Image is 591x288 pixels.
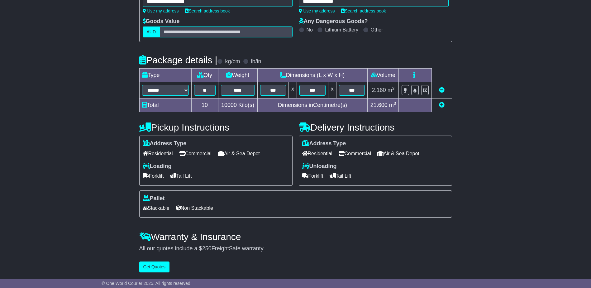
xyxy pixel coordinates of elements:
[289,82,297,98] td: x
[339,149,371,158] span: Commercial
[371,27,383,33] label: Other
[341,8,386,13] a: Search address book
[185,8,230,13] a: Search address book
[143,171,164,181] span: Forklift
[143,140,187,147] label: Address Type
[221,102,237,108] span: 10000
[439,87,445,93] a: Remove this item
[328,82,336,98] td: x
[139,245,452,252] div: All our quotes include a $ FreightSafe warranty.
[251,58,261,65] label: lb/in
[218,69,257,82] td: Weight
[176,203,213,213] span: Non Stackable
[143,18,180,25] label: Goods Value
[370,102,388,108] span: 21.600
[330,171,351,181] span: Tail Lift
[368,69,399,82] td: Volume
[257,98,368,112] td: Dimensions in Centimetre(s)
[179,149,212,158] span: Commercial
[302,140,346,147] label: Address Type
[218,149,260,158] span: Air & Sea Depot
[143,163,172,170] label: Loading
[143,195,165,202] label: Pallet
[139,232,452,242] h4: Warranty & Insurance
[439,102,445,108] a: Add new item
[139,98,191,112] td: Total
[139,262,170,272] button: Get Quotes
[372,87,386,93] span: 2.160
[218,98,257,112] td: Kilo(s)
[102,281,192,286] span: © One World Courier 2025. All rights reserved.
[139,55,217,65] h4: Package details |
[392,86,395,91] sup: 3
[143,26,160,37] label: AUD
[299,8,335,13] a: Use my address
[143,149,173,158] span: Residential
[307,27,313,33] label: No
[143,203,169,213] span: Stackable
[139,122,293,132] h4: Pickup Instructions
[299,18,368,25] label: Any Dangerous Goods?
[225,58,240,65] label: kg/cm
[202,245,212,252] span: 250
[388,87,395,93] span: m
[302,163,337,170] label: Unloading
[143,8,179,13] a: Use my address
[389,102,396,108] span: m
[302,149,332,158] span: Residential
[299,122,452,132] h4: Delivery Instructions
[325,27,358,33] label: Lithium Battery
[302,171,323,181] span: Forklift
[139,69,191,82] td: Type
[394,101,396,106] sup: 3
[257,69,368,82] td: Dimensions (L x W x H)
[377,149,419,158] span: Air & Sea Depot
[191,69,218,82] td: Qty
[191,98,218,112] td: 10
[170,171,192,181] span: Tail Lift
